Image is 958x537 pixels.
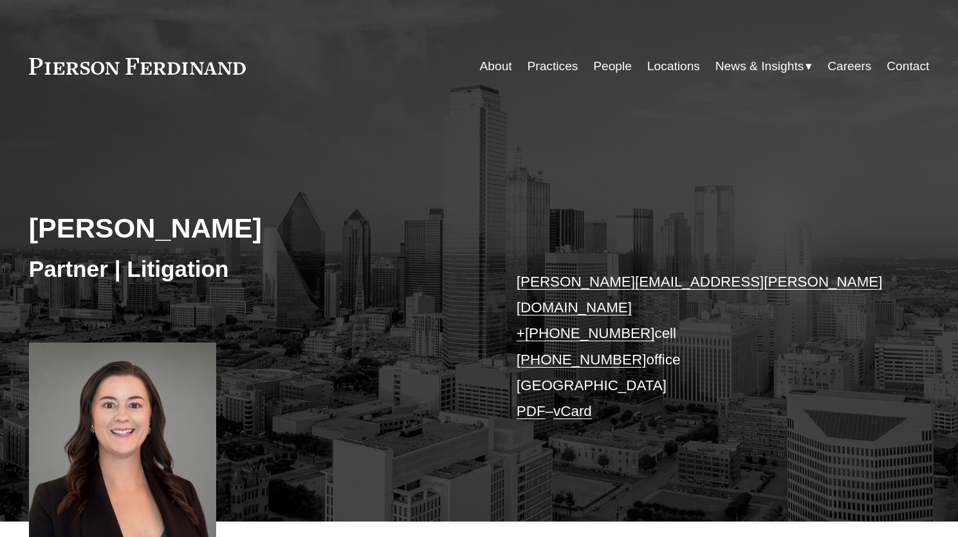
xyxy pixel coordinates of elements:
span: News & Insights [715,55,804,78]
a: [PERSON_NAME][EMAIL_ADDRESS][PERSON_NAME][DOMAIN_NAME] [517,274,883,316]
a: folder dropdown [715,54,813,79]
p: cell office [GEOGRAPHIC_DATA] – [517,269,892,425]
a: [PHONE_NUMBER] [517,352,647,368]
a: vCard [553,403,592,419]
a: PDF [517,403,546,419]
a: Practices [528,54,578,79]
a: Contact [887,54,929,79]
a: + [517,325,525,341]
a: Careers [827,54,871,79]
a: [PHONE_NUMBER] [525,325,655,341]
a: About [480,54,512,79]
h3: Partner | Litigation [29,255,479,283]
a: Locations [647,54,700,79]
a: People [593,54,632,79]
h2: [PERSON_NAME] [29,211,479,245]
